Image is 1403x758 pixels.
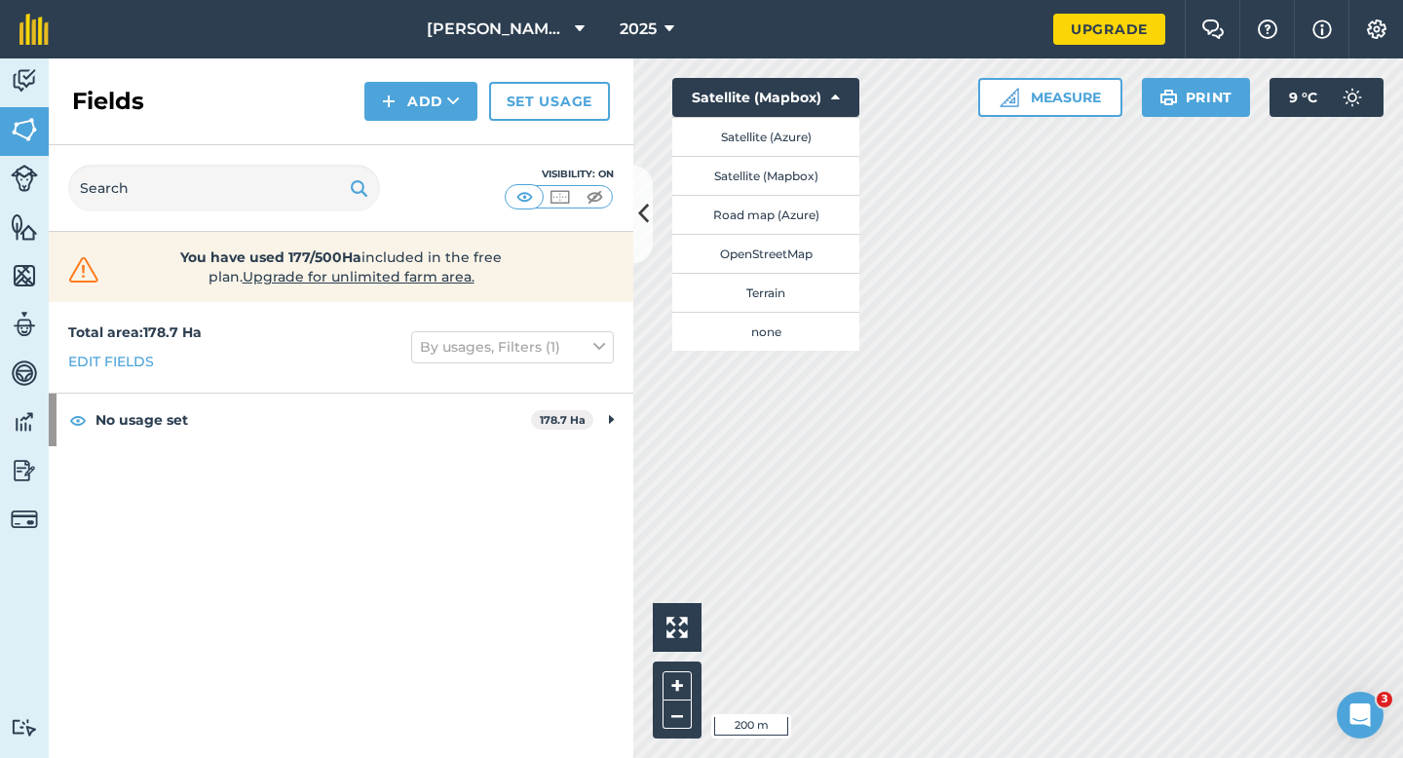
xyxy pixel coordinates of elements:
img: Four arrows, one pointing top left, one top right, one bottom right and the last bottom left [666,617,688,638]
img: svg+xml;base64,PD94bWwgdmVyc2lvbj0iMS4wIiBlbmNvZGluZz0idXRmLTgiPz4KPCEtLSBHZW5lcmF0b3I6IEFkb2JlIE... [11,165,38,192]
img: svg+xml;base64,PD94bWwgdmVyc2lvbj0iMS4wIiBlbmNvZGluZz0idXRmLTgiPz4KPCEtLSBHZW5lcmF0b3I6IEFkb2JlIE... [11,66,38,95]
span: 9 ° C [1289,78,1317,117]
button: Road map (Azure) [672,195,859,234]
img: A question mark icon [1256,19,1279,39]
strong: Total area : 178.7 Ha [68,323,202,341]
img: svg+xml;base64,PHN2ZyB4bWxucz0iaHR0cDovL3d3dy53My5vcmcvMjAwMC9zdmciIHdpZHRoPSIxOCIgaGVpZ2h0PSIyNC... [69,408,87,432]
iframe: Intercom live chat [1337,692,1384,739]
img: fieldmargin Logo [19,14,49,45]
img: svg+xml;base64,PHN2ZyB4bWxucz0iaHR0cDovL3d3dy53My5vcmcvMjAwMC9zdmciIHdpZHRoPSIzMiIgaGVpZ2h0PSIzMC... [64,255,103,284]
strong: You have used 177/500Ha [180,248,361,266]
span: included in the free plan . [133,247,549,286]
button: 9 °C [1270,78,1384,117]
img: svg+xml;base64,PHN2ZyB4bWxucz0iaHR0cDovL3d3dy53My5vcmcvMjAwMC9zdmciIHdpZHRoPSIxOSIgaGVpZ2h0PSIyNC... [350,176,368,200]
span: [PERSON_NAME] & Sons [427,18,567,41]
button: OpenStreetMap [672,234,859,273]
span: 3 [1377,692,1392,707]
img: svg+xml;base64,PHN2ZyB4bWxucz0iaHR0cDovL3d3dy53My5vcmcvMjAwMC9zdmciIHdpZHRoPSIxOSIgaGVpZ2h0PSIyNC... [1159,86,1178,109]
img: svg+xml;base64,PD94bWwgdmVyc2lvbj0iMS4wIiBlbmNvZGluZz0idXRmLTgiPz4KPCEtLSBHZW5lcmF0b3I6IEFkb2JlIE... [11,506,38,533]
button: – [663,701,692,729]
img: svg+xml;base64,PHN2ZyB4bWxucz0iaHR0cDovL3d3dy53My5vcmcvMjAwMC9zdmciIHdpZHRoPSI1MCIgaGVpZ2h0PSI0MC... [583,187,607,207]
img: svg+xml;base64,PD94bWwgdmVyc2lvbj0iMS4wIiBlbmNvZGluZz0idXRmLTgiPz4KPCEtLSBHZW5lcmF0b3I6IEFkb2JlIE... [11,310,38,339]
a: Set usage [489,82,610,121]
div: Visibility: On [505,167,614,182]
button: Terrain [672,273,859,312]
button: Print [1142,78,1251,117]
img: svg+xml;base64,PHN2ZyB4bWxucz0iaHR0cDovL3d3dy53My5vcmcvMjAwMC9zdmciIHdpZHRoPSI1MCIgaGVpZ2h0PSI0MC... [512,187,537,207]
h2: Fields [72,86,144,117]
img: Two speech bubbles overlapping with the left bubble in the forefront [1201,19,1225,39]
button: Add [364,82,477,121]
img: svg+xml;base64,PHN2ZyB4bWxucz0iaHR0cDovL3d3dy53My5vcmcvMjAwMC9zdmciIHdpZHRoPSI1NiIgaGVpZ2h0PSI2MC... [11,261,38,290]
img: Ruler icon [1000,88,1019,107]
img: svg+xml;base64,PD94bWwgdmVyc2lvbj0iMS4wIiBlbmNvZGluZz0idXRmLTgiPz4KPCEtLSBHZW5lcmF0b3I6IEFkb2JlIE... [11,407,38,436]
span: 2025 [620,18,657,41]
img: svg+xml;base64,PD94bWwgdmVyc2lvbj0iMS4wIiBlbmNvZGluZz0idXRmLTgiPz4KPCEtLSBHZW5lcmF0b3I6IEFkb2JlIE... [11,456,38,485]
button: + [663,671,692,701]
span: Upgrade for unlimited farm area. [243,268,474,285]
a: Edit fields [68,351,154,372]
button: By usages, Filters (1) [411,331,614,362]
img: svg+xml;base64,PHN2ZyB4bWxucz0iaHR0cDovL3d3dy53My5vcmcvMjAwMC9zdmciIHdpZHRoPSI1MCIgaGVpZ2h0PSI0MC... [548,187,572,207]
img: svg+xml;base64,PHN2ZyB4bWxucz0iaHR0cDovL3d3dy53My5vcmcvMjAwMC9zdmciIHdpZHRoPSI1NiIgaGVpZ2h0PSI2MC... [11,212,38,242]
button: Satellite (Mapbox) [672,78,859,117]
button: none [672,312,859,351]
img: svg+xml;base64,PD94bWwgdmVyc2lvbj0iMS4wIiBlbmNvZGluZz0idXRmLTgiPz4KPCEtLSBHZW5lcmF0b3I6IEFkb2JlIE... [11,718,38,737]
img: svg+xml;base64,PHN2ZyB4bWxucz0iaHR0cDovL3d3dy53My5vcmcvMjAwMC9zdmciIHdpZHRoPSIxNCIgaGVpZ2h0PSIyNC... [382,90,396,113]
a: You have used 177/500Haincluded in the free plan.Upgrade for unlimited farm area. [64,247,618,286]
button: Measure [978,78,1122,117]
img: svg+xml;base64,PD94bWwgdmVyc2lvbj0iMS4wIiBlbmNvZGluZz0idXRmLTgiPz4KPCEtLSBHZW5lcmF0b3I6IEFkb2JlIE... [11,359,38,388]
button: Satellite (Mapbox) [672,156,859,195]
div: No usage set178.7 Ha [49,394,633,446]
img: A cog icon [1365,19,1388,39]
strong: 178.7 Ha [540,413,586,427]
img: svg+xml;base64,PHN2ZyB4bWxucz0iaHR0cDovL3d3dy53My5vcmcvMjAwMC9zdmciIHdpZHRoPSI1NiIgaGVpZ2h0PSI2MC... [11,115,38,144]
img: svg+xml;base64,PHN2ZyB4bWxucz0iaHR0cDovL3d3dy53My5vcmcvMjAwMC9zdmciIHdpZHRoPSIxNyIgaGVpZ2h0PSIxNy... [1312,18,1332,41]
input: Search [68,165,380,211]
img: svg+xml;base64,PD94bWwgdmVyc2lvbj0iMS4wIiBlbmNvZGluZz0idXRmLTgiPz4KPCEtLSBHZW5lcmF0b3I6IEFkb2JlIE... [1333,78,1372,117]
strong: No usage set [95,394,531,446]
button: Satellite (Azure) [672,117,859,156]
a: Upgrade [1053,14,1165,45]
